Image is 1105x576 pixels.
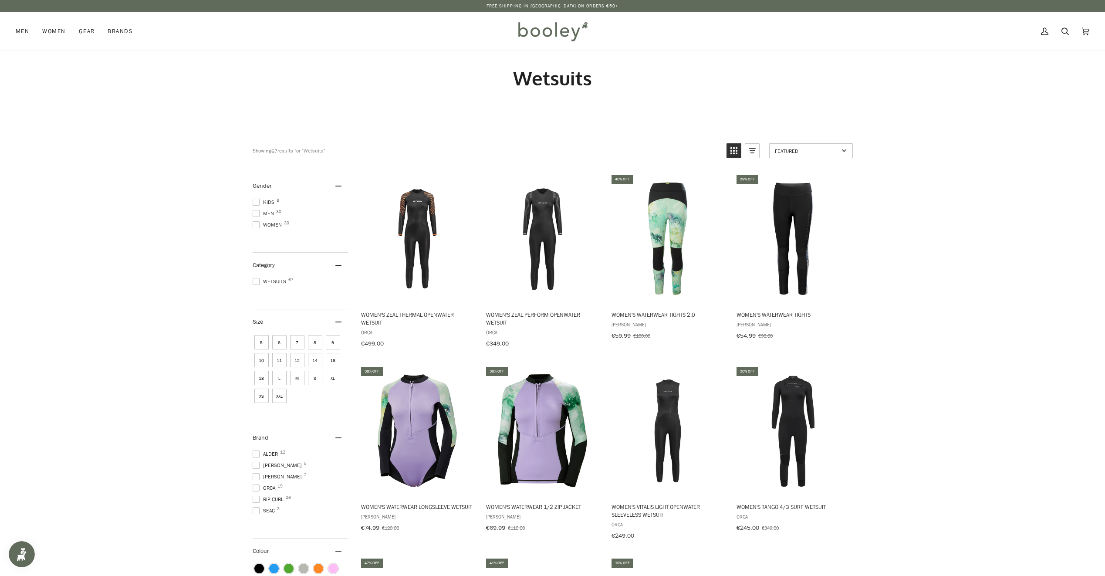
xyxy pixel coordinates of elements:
span: [PERSON_NAME] [253,461,304,469]
span: Colour: Pink [328,564,338,573]
span: Colour: Orange [314,564,323,573]
div: 39% off [737,175,758,184]
span: [PERSON_NAME] [361,513,474,520]
span: Women's WaterWear Longsleeve Wetsuit [361,503,474,511]
img: Helly Hansen Women's Waterwear Tights 2.0 Jade Esra - Booley Galway [610,181,726,297]
span: Gear [79,27,95,36]
span: Featured [775,147,839,155]
span: Women's WaterWear Tights 2.0 [612,311,724,318]
span: Wetsuits [253,278,289,285]
span: €349.00 [486,339,509,348]
span: Size: 16 [326,353,340,367]
img: Orca Women's Zeal Thermal Openwater Wetsuit Black - Booley Galway [360,181,475,297]
a: Brands [101,12,139,51]
span: Colour: Green [284,564,294,573]
span: Orca [486,329,599,336]
span: 8 [277,198,279,203]
span: €499.00 [361,339,384,348]
span: Size: S [308,371,322,385]
span: Size: XS [254,389,269,403]
b: 67 [271,147,277,155]
a: Women's Zeal Thermal Openwater Wetsuit [360,173,475,350]
a: Women's Tango 4/3 Surf Wetsuit [735,366,851,535]
span: Colour: Black [254,564,264,573]
span: Orca [253,484,278,492]
img: Orca Women's Vitalis Light Openwater Sleeveless Wetsuit Black - Booley Galway [610,373,726,488]
span: Size: 10 [254,353,269,367]
span: 30 [276,210,281,214]
span: Men [253,210,277,217]
span: Gender [253,182,272,190]
span: Size: XXL [272,389,287,403]
span: Seac [253,507,277,515]
span: 26 [286,495,291,500]
span: Size: 8 [308,335,322,349]
span: Size [253,318,263,326]
span: €249.00 [612,532,634,540]
span: Size: L [272,371,287,385]
span: Size: 18 [254,371,269,385]
span: 3 [277,507,280,511]
span: Women's WaterWear Tights [737,311,849,318]
span: [PERSON_NAME] [486,513,599,520]
span: Women's Zeal Thermal Openwater Wetsuit [361,311,474,326]
span: €54.99 [737,332,756,340]
div: 36% off [486,367,508,376]
span: Orca [737,513,849,520]
span: Women [42,27,65,36]
span: Colour: Grey [299,564,308,573]
img: Helly Hansen Women's Waterwear 1/2 Zip Jacket Jade Ezra - Booley Galway [485,373,600,488]
a: Women's WaterWear 1/2 Zip Jacket [485,366,600,535]
span: Rip Curl [253,495,286,503]
a: Men [16,12,36,51]
div: 30% off [737,367,758,376]
div: 41% off [486,559,508,568]
span: Women's Tango 4/3 Surf Wetsuit [737,503,849,511]
a: Women's WaterWear Tights [735,173,851,342]
span: €100.00 [633,332,650,339]
span: Women [253,221,284,229]
span: Size: XL [326,371,340,385]
a: Women's WaterWear Tights 2.0 [610,173,726,342]
a: Women's WaterWear Longsleeve Wetsuit [360,366,475,535]
div: Showing results for "Wetsuits" [253,143,720,158]
div: 40% off [612,175,633,184]
span: Size: M [290,371,304,385]
span: Size: 11 [272,353,287,367]
img: Helly Hansen Women's Waterwear Longsleeve Wetsuit Jade Esra - Booley Galway [360,373,475,488]
span: Size: 14 [308,353,322,367]
a: Women's Vitalis Light Openwater Sleeveless Wetsuit [610,366,726,542]
div: 47% off [361,559,383,568]
span: [PERSON_NAME] [253,473,304,481]
span: €349.00 [762,524,779,532]
span: €120.00 [382,524,399,532]
span: Colour [253,547,276,555]
img: Helly Hansen Women's Waterwear Tights Grey Fog Esra - Booley Galway [735,181,851,297]
div: 19% off [612,559,633,568]
a: Sort options [769,143,853,158]
span: [PERSON_NAME] [612,321,724,328]
span: Women's Vitalis Light Openwater Sleeveless Wetsuit [612,503,724,518]
a: Gear [72,12,101,51]
span: €59.99 [612,332,631,340]
span: 30 [284,221,289,225]
span: Size: 9 [326,335,340,349]
img: Orca Women's Tango 4/3 Surf Wetsuit Black - Booley Galway [735,373,851,488]
span: Size: 6 [272,335,287,349]
span: Brand [253,434,268,442]
span: Orca [361,329,474,336]
span: [PERSON_NAME] [737,321,849,328]
span: Size: 7 [290,335,304,349]
span: 19 [277,484,283,488]
span: 2 [304,473,307,477]
iframe: Button to open loyalty program pop-up [9,541,35,567]
span: €110.00 [508,524,525,532]
span: Men [16,27,29,36]
div: Women [36,12,72,51]
span: Alder [253,450,280,458]
span: 67 [288,278,294,282]
img: Orca Women's Zeal Perform Openwater Wetsuit Black - Booley Galway [485,181,600,297]
span: €90.00 [758,332,773,339]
